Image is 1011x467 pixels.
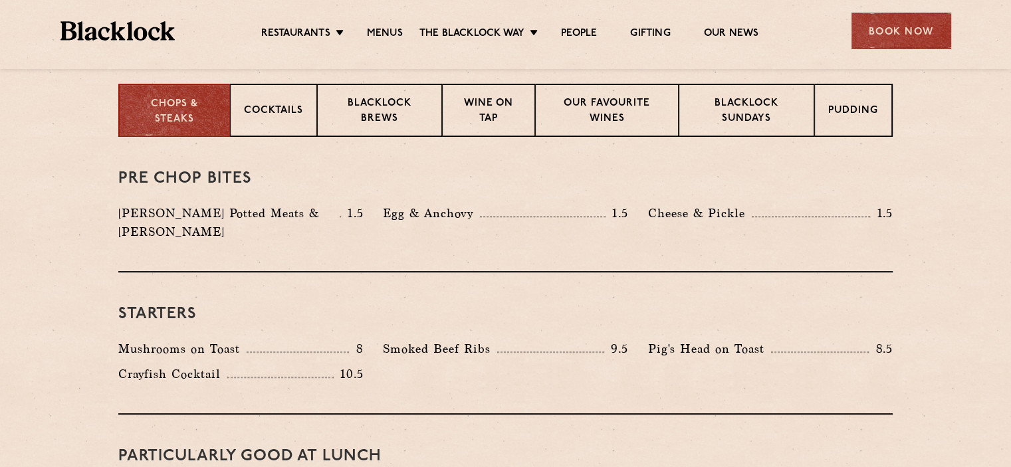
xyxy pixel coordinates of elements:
[606,205,628,222] p: 1.5
[549,96,664,128] p: Our favourite wines
[60,21,175,41] img: BL_Textured_Logo-footer-cropped.svg
[383,204,480,223] p: Egg & Anchovy
[648,204,752,223] p: Cheese & Pickle
[118,170,893,187] h3: Pre Chop Bites
[869,340,893,357] p: 8.5
[693,96,800,128] p: Blacklock Sundays
[704,27,759,42] a: Our News
[133,97,216,127] p: Chops & Steaks
[456,96,521,128] p: Wine on Tap
[118,306,893,323] h3: Starters
[851,13,951,49] div: Book Now
[648,339,771,358] p: Pig's Head on Toast
[367,27,403,42] a: Menus
[118,204,340,241] p: [PERSON_NAME] Potted Meats & [PERSON_NAME]
[334,365,363,383] p: 10.5
[118,448,893,465] h3: PARTICULARLY GOOD AT LUNCH
[118,365,227,383] p: Crayfish Cocktail
[604,340,628,357] p: 9.5
[870,205,893,222] p: 1.5
[261,27,330,42] a: Restaurants
[383,339,497,358] p: Smoked Beef Ribs
[828,104,878,120] p: Pudding
[331,96,428,128] p: Blacklock Brews
[118,339,247,358] p: Mushrooms on Toast
[561,27,597,42] a: People
[630,27,670,42] a: Gifting
[341,205,364,222] p: 1.5
[244,104,303,120] p: Cocktails
[349,340,363,357] p: 8
[419,27,524,42] a: The Blacklock Way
